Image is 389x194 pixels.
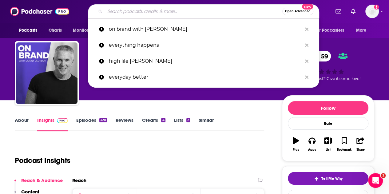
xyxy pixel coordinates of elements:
p: on brand with donny [109,21,302,37]
span: 1 [381,173,386,178]
div: 320 [99,118,107,122]
span: Open Advanced [285,10,311,13]
a: everything happens [88,37,319,53]
a: Episodes320 [76,117,107,131]
button: tell me why sparkleTell Me Why [288,172,368,185]
button: open menu [311,25,353,36]
iframe: Intercom live chat [368,173,383,188]
a: everyday better [88,69,319,85]
p: high life ricki lake [109,53,302,69]
a: InsightsPodchaser Pro [37,117,68,131]
img: User Profile [365,5,379,18]
div: Play [293,148,299,152]
div: Search podcasts, credits, & more... [88,4,319,18]
button: open menu [69,25,103,36]
span: Podcasts [19,26,37,35]
a: Charts [45,25,65,36]
button: Apps [304,133,320,155]
img: Podchaser Pro [57,118,68,123]
a: high life [PERSON_NAME] [88,53,319,69]
p: Reach & Audience [21,177,63,183]
p: everyday better [109,69,302,85]
a: Similar [199,117,214,131]
div: List [326,148,331,152]
span: For Podcasters [315,26,344,35]
span: 59 [315,51,331,61]
span: Tell Me Why [321,176,343,181]
button: List [320,133,336,155]
button: open menu [15,25,45,36]
div: 59Good podcast? Give it some love! [282,47,374,85]
button: Open AdvancedNew [282,8,313,15]
div: Apps [308,148,316,152]
input: Search podcasts, credits, & more... [105,6,282,16]
button: open menu [352,25,374,36]
button: Reach & Audience [14,177,63,189]
span: Charts [49,26,62,35]
div: Rate [288,117,368,130]
span: New [302,4,313,10]
button: Bookmark [336,133,352,155]
div: Share [356,148,364,152]
button: Share [352,133,368,155]
button: Follow [288,101,368,115]
img: tell me why sparkle [314,176,319,181]
h1: Podcast Insights [15,156,70,165]
a: About [15,117,29,131]
img: Podchaser - Follow, Share and Rate Podcasts [10,6,69,17]
a: Reviews [116,117,133,131]
a: on brand with [PERSON_NAME] [88,21,319,37]
a: Show notifications dropdown [348,6,358,17]
p: everything happens [109,37,302,53]
button: Play [288,133,304,155]
a: 59 [309,51,331,61]
svg: Add a profile image [374,5,379,10]
div: 4 [161,118,165,122]
span: Good podcast? Give it some love! [296,76,360,81]
a: Show notifications dropdown [333,6,343,17]
span: Monitoring [73,26,95,35]
span: Logged in as gabrielle.gantz [365,5,379,18]
a: Lists2 [174,117,190,131]
div: Bookmark [337,148,351,152]
span: More [356,26,367,35]
div: 2 [186,118,190,122]
button: Show profile menu [365,5,379,18]
h2: Reach [72,177,86,183]
img: On Brand with Donny Deutsch [16,42,77,104]
a: Credits4 [142,117,165,131]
